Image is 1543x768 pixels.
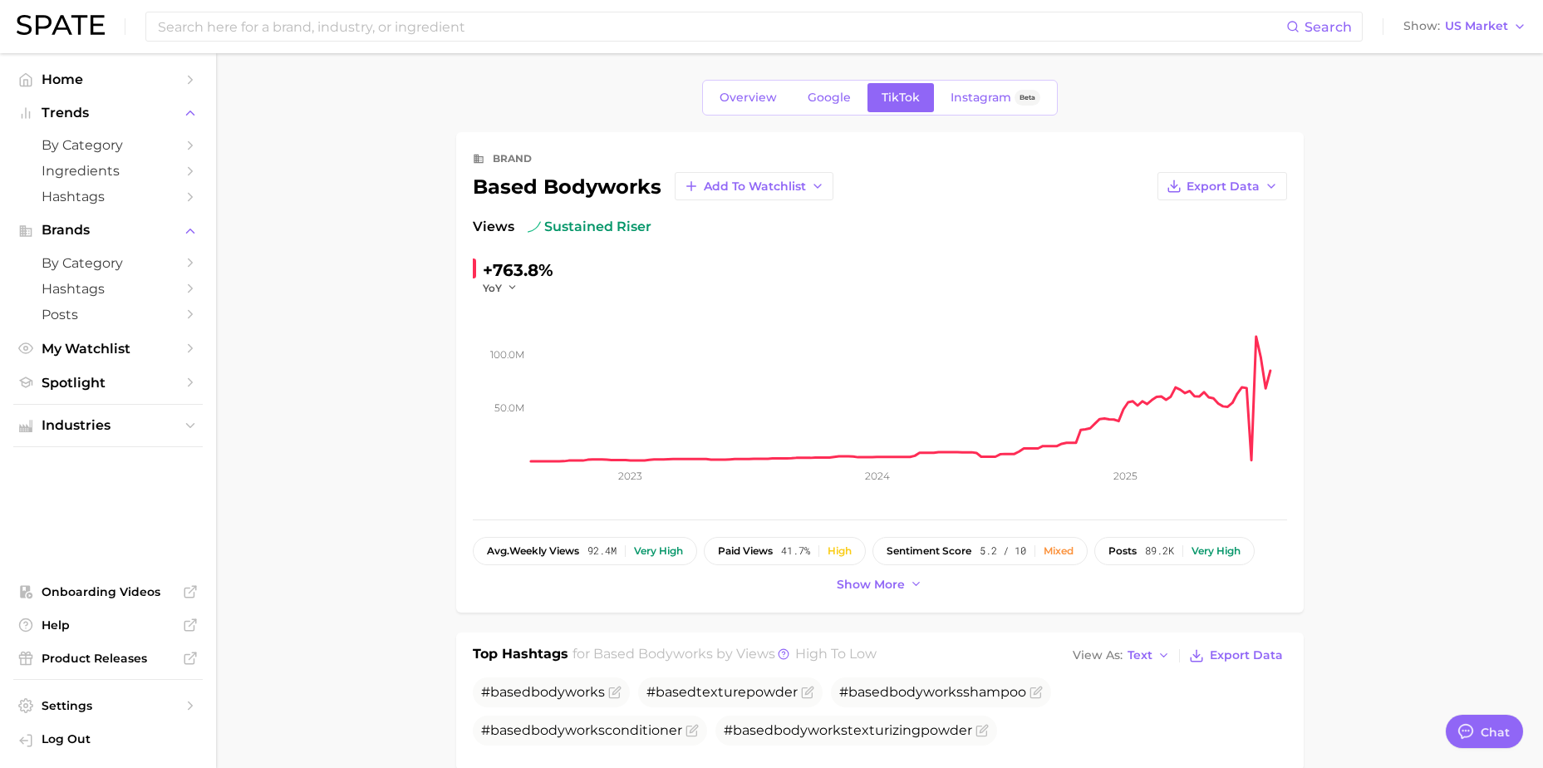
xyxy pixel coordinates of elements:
[801,686,814,699] button: Flag as miscategorized or irrelevant
[490,684,531,700] span: based
[1145,545,1174,557] span: 89.2k
[481,722,682,738] span: # conditioner
[528,220,541,234] img: sustained riser
[1094,537,1255,565] button: posts89.2kVery high
[848,684,889,700] span: based
[13,250,203,276] a: by Category
[808,91,851,105] span: Google
[889,684,963,700] span: bodyworks
[13,276,203,302] a: Hashtags
[718,545,773,557] span: paid views
[42,618,174,633] span: Help
[724,722,972,738] span: # texturizingpowder
[42,731,189,746] span: Log Out
[42,163,174,179] span: Ingredients
[1445,22,1508,31] span: US Market
[490,348,524,361] tspan: 100.0m
[483,281,502,295] span: YoY
[1113,470,1138,482] tspan: 2025
[42,255,174,271] span: by Category
[837,578,905,592] span: Show more
[13,336,203,362] a: My Watchlist
[42,223,174,238] span: Brands
[42,375,174,391] span: Spotlight
[587,545,617,557] span: 92.4m
[481,684,605,700] span: #
[13,101,203,126] button: Trends
[1305,19,1352,35] span: Search
[13,646,203,671] a: Product Releases
[1073,651,1123,660] span: View As
[1210,648,1283,662] span: Export Data
[483,257,553,283] div: +763.8%
[42,584,174,599] span: Onboarding Videos
[1029,686,1043,699] button: Flag as miscategorized or irrelevant
[634,545,683,557] div: Very high
[473,172,833,200] div: based bodyworks
[1185,644,1286,667] button: Export Data
[1403,22,1440,31] span: Show
[733,722,774,738] span: based
[494,401,524,414] tspan: 50.0m
[1399,16,1531,37] button: ShowUS Market
[483,281,518,295] button: YoY
[882,91,920,105] span: TikTok
[980,545,1026,557] span: 5.2 / 10
[42,71,174,87] span: Home
[531,722,605,738] span: bodyworks
[42,189,174,204] span: Hashtags
[936,83,1054,112] a: InstagramBeta
[490,722,531,738] span: based
[975,724,989,737] button: Flag as miscategorized or irrelevant
[608,686,622,699] button: Flag as miscategorized or irrelevant
[13,413,203,438] button: Industries
[1187,180,1260,194] span: Export Data
[646,684,798,700] span: # texturepowder
[473,217,514,237] span: Views
[774,722,848,738] span: bodyworks
[42,698,174,713] span: Settings
[13,158,203,184] a: Ingredients
[951,91,1011,105] span: Instagram
[156,12,1286,41] input: Search here for a brand, industry, or ingredient
[1020,91,1035,105] span: Beta
[473,644,568,667] h1: Top Hashtags
[686,724,699,737] button: Flag as miscategorized or irrelevant
[13,184,203,209] a: Hashtags
[42,307,174,322] span: Posts
[1108,545,1137,557] span: posts
[17,15,105,35] img: SPATE
[13,726,203,755] a: Log out. Currently logged in with e-mail danielle.gonzalez@loreal.com.
[1069,645,1175,667] button: View AsText
[42,281,174,297] span: Hashtags
[42,418,174,433] span: Industries
[828,545,852,557] div: High
[781,545,810,557] span: 41.7%
[13,693,203,718] a: Settings
[704,537,866,565] button: paid views41.7%High
[1044,545,1074,557] div: Mixed
[13,613,203,638] a: Help
[1157,172,1287,200] button: Export Data
[704,180,806,194] span: Add to Watchlist
[13,370,203,396] a: Spotlight
[675,172,833,200] button: Add to Watchlist
[839,684,1026,700] span: # shampoo
[42,106,174,121] span: Trends
[720,91,777,105] span: Overview
[13,579,203,604] a: Onboarding Videos
[656,684,696,700] span: based
[618,470,642,482] tspan: 2023
[13,302,203,327] a: Posts
[493,149,532,169] div: brand
[531,684,605,700] span: bodyworks
[795,646,877,662] span: high to low
[1192,545,1241,557] div: Very high
[887,545,971,557] span: sentiment score
[487,545,579,557] span: weekly views
[13,218,203,243] button: Brands
[42,341,174,357] span: My Watchlist
[867,83,934,112] a: TikTok
[473,537,697,565] button: avg.weekly views92.4mVery high
[794,83,865,112] a: Google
